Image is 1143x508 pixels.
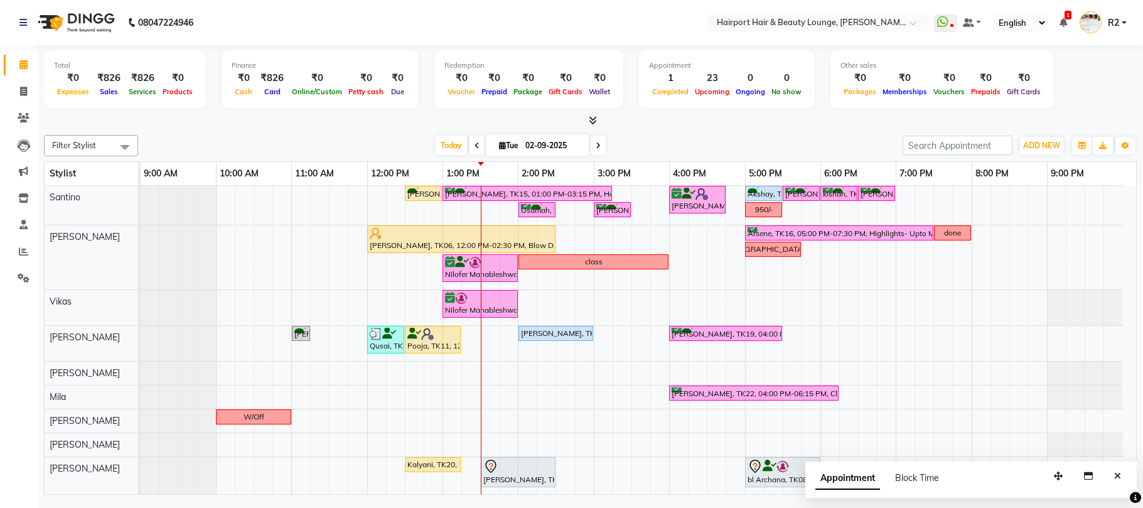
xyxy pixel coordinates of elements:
div: ₹0 [232,71,255,85]
div: ₹0 [510,71,545,85]
span: [PERSON_NAME] [50,332,120,343]
div: ₹0 [54,71,92,85]
button: ADD NEW [1020,137,1063,154]
div: ₹0 [345,71,387,85]
span: R2 [1108,16,1119,30]
a: 1:00 PM [443,165,483,183]
div: [PERSON_NAME], TK10, 05:30 PM-06:00 PM, Hair Cuts -Creative Expert ([DEMOGRAPHIC_DATA]) [784,188,818,200]
span: 1 [1065,11,1071,19]
span: Today [436,136,467,155]
div: ₹826 [92,71,126,85]
span: [PERSON_NAME] [50,367,120,379]
span: Packages [840,87,879,96]
span: Vouchers [930,87,968,96]
div: [PERSON_NAME], TK15, 01:00 PM-03:15 PM, Hair Cuts -Creative Expert ([DEMOGRAPHIC_DATA]),Global Co... [444,188,611,200]
input: 2025-09-02 [522,136,584,155]
div: Kalyani, TK20, 12:30 PM-01:15 PM, Hair Spa- SKP Scalp (Mid back) [406,459,459,470]
span: Sales [97,87,121,96]
a: 4:00 PM [670,165,709,183]
span: Stylist [50,168,76,179]
div: [PERSON_NAME], TK21, 01:30 PM-02:30 PM, Fiber Clinix- short ([DEMOGRAPHIC_DATA]) [482,459,554,485]
div: Redemption [444,60,613,71]
span: [PERSON_NAME] [50,231,120,242]
span: Online/Custom [289,87,345,96]
div: Nilofer Mahableshwarwala, TK02, 01:00 PM-02:00 PM, Blow Drys- Blow Dry Mid-Back [444,292,517,316]
div: ₹0 [1004,71,1044,85]
div: [PERSON_NAME], TK13, 12:30 PM-01:00 PM, Hair Cuts -Creative Expert ([DEMOGRAPHIC_DATA]) [406,188,441,200]
img: logo [32,5,118,40]
div: ₹0 [930,71,968,85]
span: Mila [50,391,66,403]
a: 1 [1060,17,1067,28]
div: Qusai, TK04, 12:00 PM-12:30 PM, Hair Cuts -Sr.Stylist([DEMOGRAPHIC_DATA]) [368,328,403,352]
a: 5:00 PM [746,165,785,183]
div: [PERSON_NAME], TK22, 04:00 PM-06:15 PM, Clean Up- O3+ (F/M),Wax - Underarms ([DEMOGRAPHIC_DATA]) ... [670,387,837,399]
div: W/Off [244,411,264,423]
span: Due [388,87,407,96]
div: Pooja, TK11, 12:30 PM-01:15 PM, Hair Cuts -Sr.Stylist([DEMOGRAPHIC_DATA]) [406,328,459,352]
span: [PERSON_NAME] [50,463,120,474]
span: Petty cash [345,87,387,96]
a: 11:00 AM [292,165,337,183]
div: ₹0 [840,71,879,85]
span: [PERSON_NAME] [50,439,120,450]
div: 23 [692,71,732,85]
span: Prepaid [478,87,510,96]
div: kishan, TK07, 06:00 PM-06:30 PM, Hair Cuts -Creative Expert ([DEMOGRAPHIC_DATA]) [822,188,856,200]
div: class [585,256,603,268]
a: 12:00 PM [368,165,412,183]
img: R2 [1080,11,1102,33]
span: Services [126,87,159,96]
div: [PERSON_NAME], TK01, 06:30 PM-07:00 PM, Hair Cuts -Creative Expert ([DEMOGRAPHIC_DATA]) [859,188,894,200]
span: Gift Cards [545,87,586,96]
a: 2:00 PM [518,165,558,183]
span: ADD NEW [1023,141,1060,150]
div: Total [54,60,196,71]
div: ₹826 [126,71,159,85]
div: 0 [732,71,768,85]
span: Wallet [586,87,613,96]
span: Expenses [54,87,92,96]
span: Voucher [444,87,478,96]
span: Cash [232,87,255,96]
input: Search Appointment [903,136,1012,155]
div: ₹826 [255,71,289,85]
div: [PERSON_NAME], TK05, 02:00 PM-03:00 PM, Hair Cuts -Sr.Stylist([DEMOGRAPHIC_DATA]) [520,328,592,339]
span: Block Time [895,472,939,484]
a: 3:00 PM [594,165,634,183]
div: Akshay, TK14, 05:00 PM-05:30 PM, Hair Cuts -Creative Expert ([DEMOGRAPHIC_DATA]) [746,188,781,200]
div: [PERSON_NAME], TK06, 12:00 PM-02:30 PM, Blow Drys- Blow Dry Mid-Back,Touchups- Upto 2 Inch ([DEMO... [368,227,554,251]
span: [PERSON_NAME] [50,415,120,426]
div: ₹0 [289,71,345,85]
div: Usamah, TK12, 02:00 PM-02:30 PM, Hair Cuts -Creative Expert ([DEMOGRAPHIC_DATA]) [520,204,554,216]
div: 1 [649,71,692,85]
div: bl Archana, TK08, 05:00 PM-06:00 PM, Blow Drys- Blow Dry Mid-Back [746,459,818,485]
div: ₹0 [159,71,196,85]
button: Close [1108,467,1127,486]
div: ₹0 [545,71,586,85]
span: Upcoming [692,87,732,96]
span: No show [768,87,805,96]
div: done [944,227,961,239]
div: Other sales [840,60,1044,71]
div: Arsene, TK16, 05:00 PM-07:30 PM, Highlights- Upto Mid Back [746,227,932,239]
div: ₹0 [968,71,1004,85]
a: 8:00 PM [972,165,1012,183]
a: 6:00 PM [821,165,861,183]
div: Nilofer Mahableshwarwala, TK02, 01:00 PM-02:00 PM, Blow Drys- Blow Dry Mid-Back [444,256,517,280]
div: [PERSON_NAME] ., TK03, 04:00 PM-04:45 PM, Hair Cuts -Creative Expert ([DEMOGRAPHIC_DATA]) [670,188,724,212]
span: Appointment [815,467,880,490]
span: Filter Stylist [52,140,96,150]
span: Santino [50,192,80,203]
div: [PERSON_NAME], TK19, 04:00 PM-05:30 PM, Touchups- Upto 2 Inch ([DEMOGRAPHIC_DATA]) [670,328,781,340]
a: 9:00 AM [141,165,181,183]
span: Tue [496,141,522,150]
span: Card [261,87,284,96]
div: [PERSON_NAME], TK17, 11:00 AM-11:15 AM, Hair Cuts -Sr.Stylist([DEMOGRAPHIC_DATA]),[PERSON_NAME]- ... [293,328,309,340]
span: Vikas [50,296,72,307]
div: ₹0 [586,71,613,85]
div: [PERSON_NAME], TK09, 03:00 PM-03:30 PM, Hair Cuts -Creative Expert ([DEMOGRAPHIC_DATA]) [595,204,630,216]
a: 10:00 AM [217,165,262,183]
span: Memberships [879,87,930,96]
div: Req [DEMOGRAPHIC_DATA] hairstylist [706,244,840,255]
